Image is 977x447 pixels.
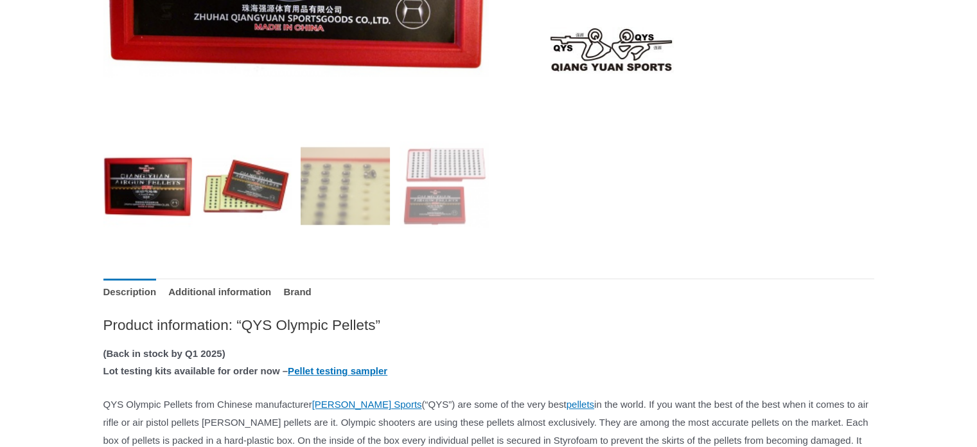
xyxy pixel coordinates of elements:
[103,278,157,306] a: Description
[103,141,193,230] img: QYS Olympic Pellets
[202,141,291,230] img: QYS Olympic Pellets - Image 2
[312,399,422,410] a: [PERSON_NAME] Sports
[103,365,388,376] strong: Lot testing kits available for order now –
[283,278,311,306] a: Brand
[288,365,387,376] a: Pellet testing sampler
[520,27,705,73] a: QYS
[301,141,390,230] img: QYS Olympic Pellets - Image 3
[103,348,225,359] strong: (Back in stock by Q1 2025)
[520,2,874,17] iframe: Customer reviews powered by Trustpilot
[103,316,874,334] h2: Product information: “QYS Olympic Pellets”
[567,399,594,410] a: pellets
[168,278,271,306] a: Additional information
[400,141,489,230] img: QYS Olympic Pellets - Image 4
